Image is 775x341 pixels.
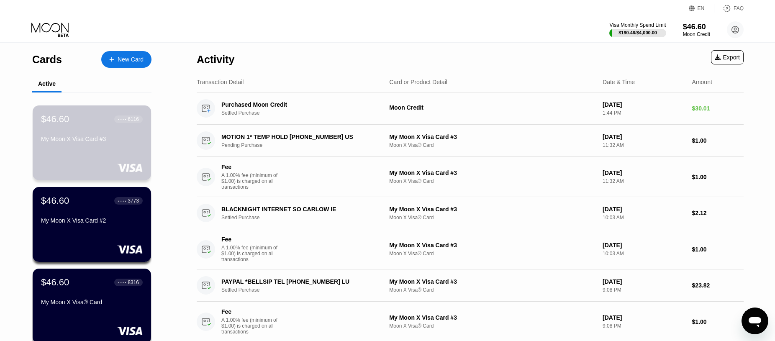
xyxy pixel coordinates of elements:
[389,206,596,213] div: My Moon X Visa Card #3
[603,178,685,184] div: 11:32 AM
[715,54,740,61] div: Export
[221,236,280,243] div: Fee
[603,110,685,116] div: 1:44 PM
[389,287,596,293] div: Moon X Visa® Card
[197,157,744,197] div: FeeA 1.00% fee (minimum of $1.00) is charged on all transactionsMy Moon X Visa Card #3Moon X Visa...
[389,242,596,249] div: My Moon X Visa Card #3
[33,105,151,180] div: $46.60● ● ● ●6116My Moon X Visa Card #3
[38,80,56,87] div: Active
[128,279,139,285] div: 8316
[389,79,447,85] div: Card or Product Detail
[221,172,284,190] div: A 1.00% fee (minimum of $1.00) is charged on all transactions
[389,215,596,220] div: Moon X Visa® Card
[603,142,685,148] div: 11:32 AM
[197,269,744,302] div: PAYPAL *BELLSIP TEL [PHONE_NUMBER] LUSettled PurchaseMy Moon X Visa Card #3Moon X Visa® Card[DATE...
[711,50,744,64] div: Export
[603,206,685,213] div: [DATE]
[118,118,126,121] div: ● ● ● ●
[197,79,244,85] div: Transaction Detail
[389,314,596,321] div: My Moon X Visa Card #3
[221,308,280,315] div: Fee
[221,278,377,285] div: PAYPAL *BELLSIP TEL [PHONE_NUMBER] LU
[692,105,744,112] div: $30.01
[689,4,714,13] div: EN
[221,110,389,116] div: Settled Purchase
[692,210,744,216] div: $2.12
[221,245,284,262] div: A 1.00% fee (minimum of $1.00) is charged on all transactions
[221,317,284,335] div: A 1.00% fee (minimum of $1.00) is charged on all transactions
[221,287,389,293] div: Settled Purchase
[603,323,685,329] div: 9:08 PM
[683,31,710,37] div: Moon Credit
[692,282,744,289] div: $23.82
[41,114,69,125] div: $46.60
[32,54,62,66] div: Cards
[389,169,596,176] div: My Moon X Visa Card #3
[197,125,744,157] div: MOTION 1* TEMP HOLD [PHONE_NUMBER] USPending PurchaseMy Moon X Visa Card #3Moon X Visa® Card[DATE...
[221,101,377,108] div: Purchased Moon Credit
[609,22,666,28] div: Visa Monthly Spend Limit
[692,246,744,253] div: $1.00
[692,79,712,85] div: Amount
[389,142,596,148] div: Moon X Visa® Card
[603,215,685,220] div: 10:03 AM
[197,229,744,269] div: FeeA 1.00% fee (minimum of $1.00) is charged on all transactionsMy Moon X Visa Card #3Moon X Visa...
[603,79,635,85] div: Date & Time
[603,251,685,256] div: 10:03 AM
[389,178,596,184] div: Moon X Visa® Card
[742,308,768,334] iframe: Schaltfläche zum Öffnen des Messaging-Fensters
[389,323,596,329] div: Moon X Visa® Card
[118,56,144,63] div: New Card
[692,174,744,180] div: $1.00
[128,198,139,204] div: 3773
[618,30,657,35] div: $190.46 / $4,000.00
[41,136,143,142] div: My Moon X Visa Card #3
[603,287,685,293] div: 9:08 PM
[603,314,685,321] div: [DATE]
[389,104,596,111] div: Moon Credit
[221,206,377,213] div: BLACKNIGHT INTERNET SO CARLOW IE
[41,277,69,288] div: $46.60
[603,133,685,140] div: [DATE]
[389,278,596,285] div: My Moon X Visa Card #3
[118,200,126,202] div: ● ● ● ●
[41,217,143,224] div: My Moon X Visa Card #2
[692,137,744,144] div: $1.00
[101,51,151,68] div: New Card
[603,278,685,285] div: [DATE]
[698,5,705,11] div: EN
[389,133,596,140] div: My Moon X Visa Card #3
[603,169,685,176] div: [DATE]
[221,142,389,148] div: Pending Purchase
[221,133,377,140] div: MOTION 1* TEMP HOLD [PHONE_NUMBER] US
[118,281,126,284] div: ● ● ● ●
[389,251,596,256] div: Moon X Visa® Card
[714,4,744,13] div: FAQ
[41,195,69,206] div: $46.60
[128,116,139,122] div: 6116
[41,299,143,305] div: My Moon X Visa® Card
[33,187,151,262] div: $46.60● ● ● ●3773My Moon X Visa Card #2
[197,54,234,66] div: Activity
[197,197,744,229] div: BLACKNIGHT INTERNET SO CARLOW IESettled PurchaseMy Moon X Visa Card #3Moon X Visa® Card[DATE]10:0...
[683,23,710,37] div: $46.60Moon Credit
[603,101,685,108] div: [DATE]
[197,92,744,125] div: Purchased Moon CreditSettled PurchaseMoon Credit[DATE]1:44 PM$30.01
[734,5,744,11] div: FAQ
[609,22,666,37] div: Visa Monthly Spend Limit$190.46/$4,000.00
[221,215,389,220] div: Settled Purchase
[603,242,685,249] div: [DATE]
[221,164,280,170] div: Fee
[683,23,710,31] div: $46.60
[692,318,744,325] div: $1.00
